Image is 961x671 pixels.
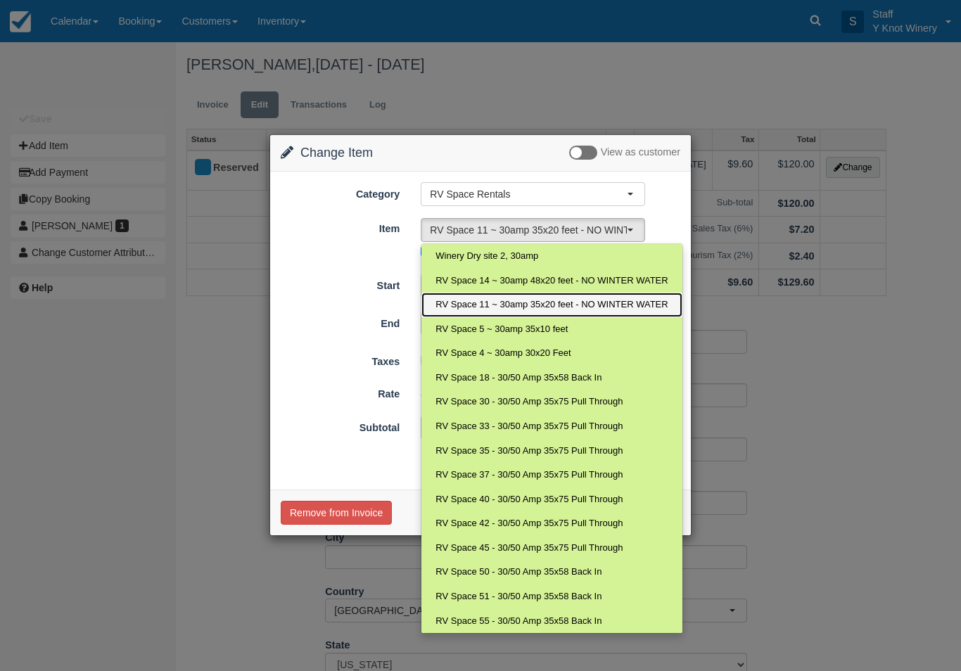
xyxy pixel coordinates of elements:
[435,615,602,628] span: RV Space 55 - 30/50 Amp 35x58 Back In
[435,298,668,312] span: RV Space 11 ~ 30amp 35x20 feet - NO WINTER WATER
[435,371,602,385] span: RV Space 18 - 30/50 Amp 35x58 Back In
[435,590,602,603] span: RV Space 51 - 30/50 Amp 35x58 Back In
[435,347,571,360] span: RV Space 4 ~ 30amp 30x20 Feet
[435,420,623,433] span: RV Space 33 - 30/50 Amp 35x75 Pull Through
[435,517,623,530] span: RV Space 42 - 30/50 Amp 35x75 Pull Through
[435,493,623,506] span: RV Space 40 - 30/50 Amp 35x75 Pull Through
[435,565,602,579] span: RV Space 50 - 30/50 Amp 35x58 Back In
[435,274,668,288] span: RV Space 14 ~ 30amp 48x20 feet - NO WINTER WATER
[435,395,623,409] span: RV Space 30 - 30/50 Amp 35x75 Pull Through
[435,468,623,482] span: RV Space 37 - 30/50 Amp 35x75 Pull Through
[435,323,568,336] span: RV Space 5 ~ 30amp 35x10 feet
[435,445,623,458] span: RV Space 35 - 30/50 Amp 35x75 Pull Through
[435,250,538,263] span: Winery Dry site 2, 30amp
[435,542,623,555] span: RV Space 45 - 30/50 Amp 35x75 Pull Through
